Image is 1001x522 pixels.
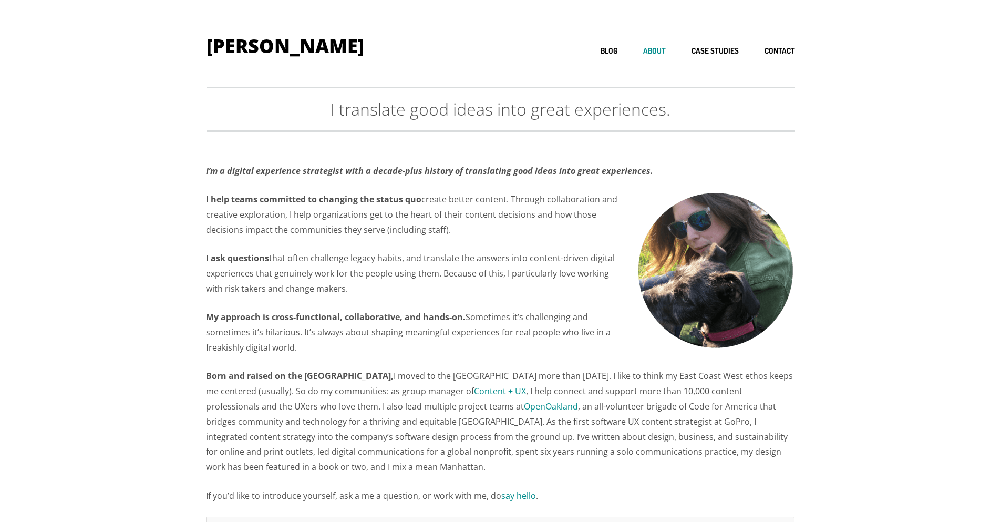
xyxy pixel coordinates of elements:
[206,311,466,323] strong: My approach is cross-functional, collaborative, and hands-on.
[206,251,794,296] p: that often challenge legacy habits, and translate the answers into content-driven digital experie...
[601,46,617,56] a: Blog
[206,192,794,237] p: create better content. Through collaboration and creative exploration, I help organizations get t...
[206,310,794,355] p: Sometimes it’s challenging and sometimes it’s hilarious. It’s always about shaping meaningful exp...
[637,192,794,350] img: Jess Sand, UX & Content Strategy, Oakland CA
[501,490,536,501] a: say hello
[206,165,653,177] i: I’m a digital experience strategist with a decade-plus history of translating good ideas into gre...
[206,252,269,264] strong: I ask questions
[692,46,739,56] a: Case studies
[206,370,394,382] strong: Born and raised on the [GEOGRAPHIC_DATA],
[643,46,666,56] a: About
[206,369,794,475] p: I moved to the [GEOGRAPHIC_DATA] more than [DATE]. I like to think my East Coast West ethos keeps...
[474,385,526,397] a: Content + UX
[524,401,578,412] a: OpenOakland
[207,99,795,120] p: I translate good ideas into great experiences.
[206,193,421,205] strong: I help teams committed to changing the status quo
[206,488,794,504] p: If you’d like to introduce yourself, ask a me a question, or work with me, do .
[765,46,795,56] a: Contact
[207,37,364,56] h1: [PERSON_NAME]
